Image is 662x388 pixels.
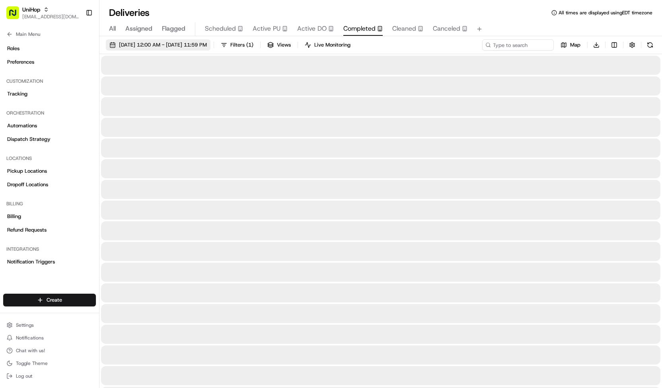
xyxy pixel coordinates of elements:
span: All [109,24,116,33]
button: Filters(1) [217,39,257,51]
h1: Deliveries [109,6,150,19]
button: Live Monitoring [301,39,354,51]
span: Cleaned [392,24,416,33]
span: Pylon [79,135,96,140]
a: Notification Triggers [3,255,96,268]
a: Powered byPylon [56,134,96,140]
span: Create [47,296,62,304]
span: Canceled [433,24,460,33]
div: Customization [3,75,96,88]
button: Main Menu [3,29,96,40]
button: UniHop [22,6,40,14]
span: Scheduled [205,24,236,33]
button: Toggle Theme [3,358,96,369]
button: Log out [3,370,96,382]
button: Refresh [644,39,656,51]
span: [DATE] 12:00 AM - [DATE] 11:59 PM [119,41,207,49]
span: Roles [7,45,19,52]
a: Dropoff Locations [3,178,96,191]
button: Create [3,294,96,306]
div: Locations [3,152,96,165]
span: Automations [7,122,37,129]
span: Filters [230,41,253,49]
span: Billing [7,213,21,220]
button: Views [264,39,294,51]
a: 💻API Documentation [64,112,131,126]
button: Settings [3,320,96,331]
span: Active DO [297,24,327,33]
a: Refund Requests [3,224,96,236]
a: 📗Knowledge Base [5,112,64,126]
span: Active PU [253,24,280,33]
div: We're available if you need us! [27,84,101,90]
div: Billing [3,197,96,210]
div: 📗 [8,116,14,122]
span: Toggle Theme [16,360,48,367]
a: Roles [3,42,96,55]
span: Dropoff Locations [7,181,48,188]
span: Flagged [162,24,185,33]
span: Dispatch Strategy [7,136,51,143]
img: Nash [8,8,24,23]
button: Notifications [3,332,96,343]
span: Log out [16,373,32,379]
span: Live Monitoring [314,41,350,49]
div: 💻 [67,116,74,122]
span: Notifications [16,335,44,341]
a: Billing [3,210,96,223]
div: Orchestration [3,107,96,119]
span: Notification Triggers [7,258,55,265]
div: Integrations [3,243,96,255]
span: Tracking [7,90,27,97]
button: Start new chat [135,78,145,88]
button: [EMAIL_ADDRESS][DOMAIN_NAME] [22,14,79,20]
span: Knowledge Base [16,115,61,123]
span: Preferences [7,58,34,66]
span: Views [277,41,291,49]
input: Clear [21,51,131,59]
a: Pickup Locations [3,165,96,177]
a: Tracking [3,88,96,100]
button: Map [557,39,584,51]
span: All times are displayed using EDT timezone [559,10,652,16]
button: [DATE] 12:00 AM - [DATE] 11:59 PM [106,39,210,51]
input: Type to search [482,39,554,51]
span: Pickup Locations [7,168,47,175]
a: Dispatch Strategy [3,133,96,146]
span: Main Menu [16,31,40,37]
span: Refund Requests [7,226,47,234]
span: ( 1 ) [246,41,253,49]
button: UniHop[EMAIL_ADDRESS][DOMAIN_NAME] [3,3,82,22]
span: Chat with us! [16,347,45,354]
button: Chat with us! [3,345,96,356]
img: 1736555255976-a54dd68f-1ca7-489b-9aae-adbdc363a1c4 [8,76,22,90]
p: Welcome 👋 [8,31,145,44]
span: Assigned [125,24,152,33]
span: Map [570,41,580,49]
span: Settings [16,322,34,328]
span: Completed [343,24,376,33]
div: Start new chat [27,76,130,84]
span: API Documentation [75,115,128,123]
a: Preferences [3,56,96,68]
a: Automations [3,119,96,132]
